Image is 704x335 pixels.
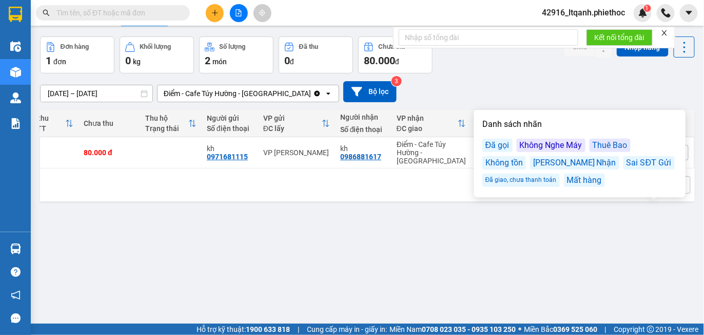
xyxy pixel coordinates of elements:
[11,267,21,277] span: question-circle
[340,153,381,161] div: 0986881617
[263,124,322,133] div: ĐC lấy
[482,156,526,170] div: Không tồn
[84,148,135,157] div: 80.000 đ
[199,36,273,73] button: Số lượng2món
[246,325,290,333] strong: 1900 633 818
[661,29,668,36] span: close
[389,324,516,335] span: Miền Nam
[638,8,648,17] img: icon-new-feature
[313,89,321,98] svg: Clear value
[140,110,202,137] th: Toggle SortBy
[524,324,597,335] span: Miền Bắc
[230,4,248,22] button: file-add
[27,114,65,122] div: Đã thu
[534,6,634,19] span: 42916_ltqanh.phiethoc
[253,4,271,22] button: aim
[590,139,631,152] div: Thuê Bao
[399,29,578,46] input: Nhập số tổng đài
[46,54,51,67] span: 1
[661,8,671,17] img: phone-icon
[553,325,597,333] strong: 0369 525 060
[482,174,560,187] div: Đã giao, chưa thanh toán
[27,124,65,133] div: HTTT
[10,41,21,52] img: warehouse-icon
[11,313,21,323] span: message
[259,9,266,16] span: aim
[9,7,22,22] img: logo-vxr
[125,54,131,67] span: 0
[133,58,141,66] span: kg
[471,110,532,137] th: Toggle SortBy
[43,9,50,16] span: search
[207,144,253,153] div: kh
[646,5,649,12] span: 1
[10,67,21,78] img: warehouse-icon
[397,124,458,133] div: ĐC giao
[518,327,521,331] span: ⚪️
[307,324,387,335] span: Cung cấp máy in - giấy in:
[482,139,513,152] div: Đã gọi
[263,114,322,122] div: VP gửi
[40,36,114,73] button: Đơn hàng1đơn
[197,324,290,335] span: Hỗ trợ kỹ thuật:
[379,43,405,50] div: Chưa thu
[595,32,644,43] span: Kết nối tổng đài
[10,92,21,103] img: warehouse-icon
[564,174,605,187] div: Mất hàng
[482,118,677,131] p: Danh sách nhãn
[312,88,313,99] input: Selected Điểm - Cafe Túy Hường - Diêm Điền.
[530,156,619,170] div: [PERSON_NAME] Nhận
[284,54,290,67] span: 0
[397,114,458,122] div: VP nhận
[22,110,79,137] th: Toggle SortBy
[279,36,353,73] button: Đã thu0đ
[680,4,698,22] button: caret-down
[340,113,386,121] div: Người nhận
[324,89,333,98] svg: open
[235,9,242,16] span: file-add
[212,58,227,66] span: món
[207,124,253,133] div: Số điện thoại
[258,110,335,137] th: Toggle SortBy
[56,7,178,18] input: Tìm tên, số ĐT hoặc mã đơn
[517,139,585,152] div: Không Nghe Máy
[207,114,253,122] div: Người gửi
[392,76,402,86] sup: 3
[11,290,21,300] span: notification
[340,144,386,153] div: kh
[364,54,395,67] span: 80.000
[206,4,224,22] button: plus
[343,81,397,102] button: Bộ lọc
[10,118,21,129] img: solution-icon
[395,58,399,66] span: đ
[299,43,318,50] div: Đã thu
[145,114,188,122] div: Thu hộ
[392,110,471,137] th: Toggle SortBy
[397,140,466,165] div: Điểm - Cafe Túy Hường - [GEOGRAPHIC_DATA]
[140,43,171,50] div: Khối lượng
[205,54,210,67] span: 2
[164,88,311,99] div: Điểm - Cafe Túy Hường - [GEOGRAPHIC_DATA]
[586,29,653,46] button: Kết nối tổng đài
[644,5,651,12] sup: 1
[298,324,299,335] span: |
[290,58,294,66] span: đ
[145,124,188,133] div: Trạng thái
[120,36,194,73] button: Khối lượng0kg
[358,36,433,73] button: Chưa thu80.000đ
[647,326,654,333] span: copyright
[605,324,607,335] span: |
[220,43,246,50] div: Số lượng
[10,244,21,254] img: warehouse-icon
[340,125,386,134] div: Số điện thoại
[41,85,152,102] input: Select a date range.
[263,148,330,157] div: VP [PERSON_NAME]
[61,43,89,50] div: Đơn hàng
[685,8,694,17] span: caret-down
[211,9,219,16] span: plus
[623,156,675,170] div: Sai SĐT Gửi
[207,153,248,161] div: 0971681115
[53,58,66,66] span: đơn
[84,119,135,127] div: Chưa thu
[422,325,516,333] strong: 0708 023 035 - 0935 103 250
